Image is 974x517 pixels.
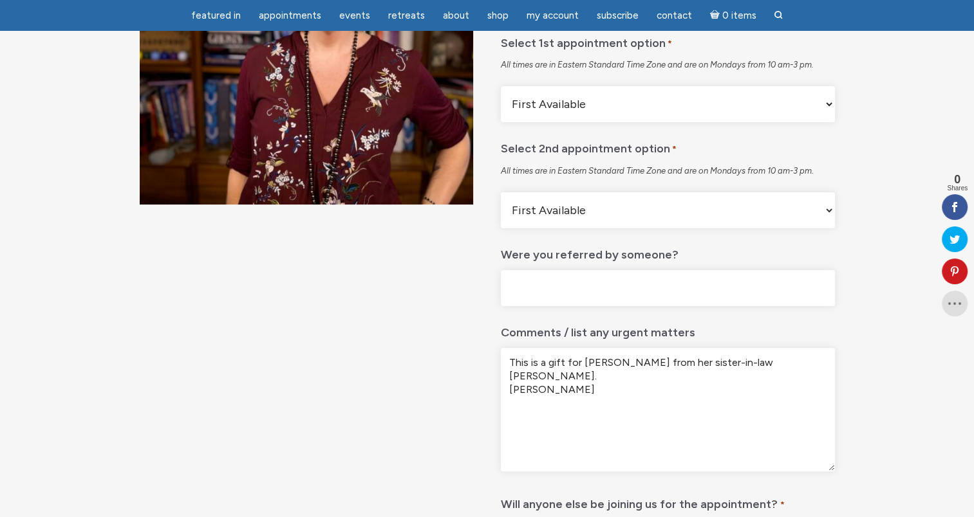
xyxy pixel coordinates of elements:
div: All times are in Eastern Standard Time Zone and are on Mondays from 10 am-3 pm. [501,59,834,71]
span: My Account [527,10,579,21]
label: Select 1st appointment option [501,27,672,55]
a: Cart0 items [702,2,764,28]
span: Events [339,10,370,21]
i: Cart [710,10,722,21]
a: Shop [480,3,516,28]
a: About [435,3,477,28]
a: Retreats [380,3,433,28]
span: Contact [657,10,692,21]
span: Subscribe [597,10,639,21]
label: Select 2nd appointment option [501,132,677,160]
a: Subscribe [589,3,646,28]
span: Retreats [388,10,425,21]
span: Shares [947,185,968,192]
a: My Account [519,3,586,28]
legend: Will anyone else be joining us for the appointment? [501,488,834,516]
label: Comments / list any urgent matters [501,316,695,343]
a: Events [332,3,378,28]
label: Were you referred by someone? [501,239,679,265]
div: All times are in Eastern Standard Time Zone and are on Mondays from 10 am-3 pm. [501,165,834,177]
span: Appointments [259,10,321,21]
span: About [443,10,469,21]
a: Contact [649,3,700,28]
span: Shop [487,10,509,21]
span: 0 items [722,11,756,21]
span: featured in [191,10,241,21]
a: featured in [183,3,248,28]
span: 0 [947,174,968,185]
a: Appointments [251,3,329,28]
